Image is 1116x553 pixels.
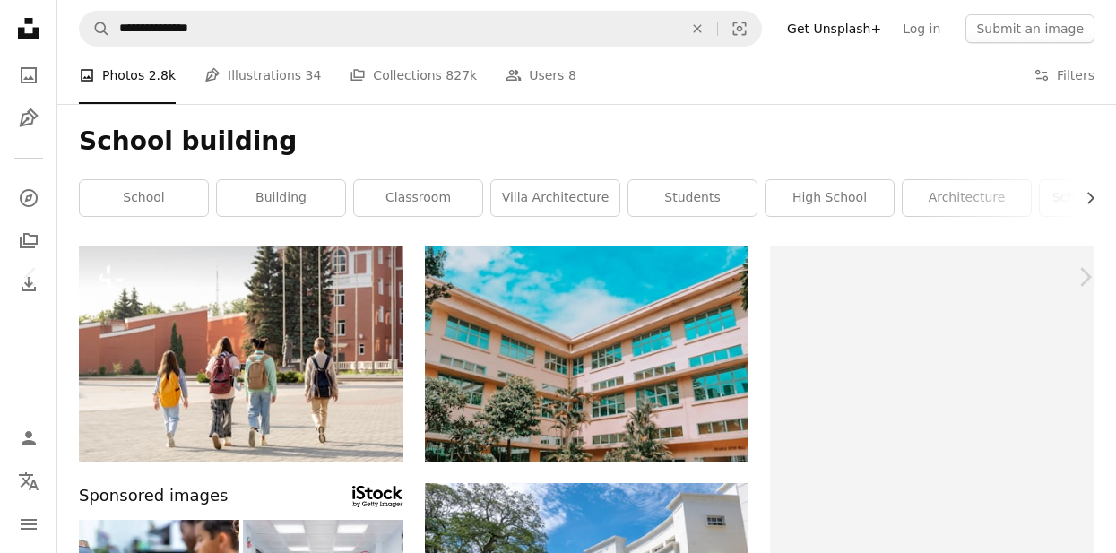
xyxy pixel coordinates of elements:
a: Photos [11,57,47,93]
a: school [80,180,208,216]
a: Users 8 [506,47,576,104]
a: Illustrations 34 [204,47,321,104]
a: villa architecture [491,180,619,216]
form: Find visuals sitewide [79,11,762,47]
button: Clear [678,12,717,46]
span: 8 [568,65,576,85]
button: Submit an image [965,14,1094,43]
a: Illustrations [11,100,47,136]
a: Next [1053,191,1116,363]
button: Search Unsplash [80,12,110,46]
span: 827k [446,65,477,85]
span: Sponsored images [79,483,228,509]
a: Collections 827k [350,47,477,104]
button: Filters [1034,47,1094,104]
button: Menu [11,506,47,542]
a: architecture [903,180,1031,216]
button: Language [11,463,47,499]
button: scroll list to the right [1074,180,1094,216]
a: Log in [892,14,951,43]
a: Explore [11,180,47,216]
img: brown concrete building under blue sky during daytime [425,246,749,462]
button: Visual search [718,12,761,46]
a: students [628,180,757,216]
img: Group of contemporary schoolkids with backpacks going to school in the morning [79,246,403,462]
a: Group of contemporary schoolkids with backpacks going to school in the morning [79,345,403,361]
a: Get Unsplash+ [776,14,892,43]
a: classroom [354,180,482,216]
h1: School building [79,125,1094,158]
a: building [217,180,345,216]
a: brown concrete building under blue sky during daytime [425,345,749,361]
a: Log in / Sign up [11,420,47,456]
a: high school [766,180,894,216]
span: 34 [306,65,322,85]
